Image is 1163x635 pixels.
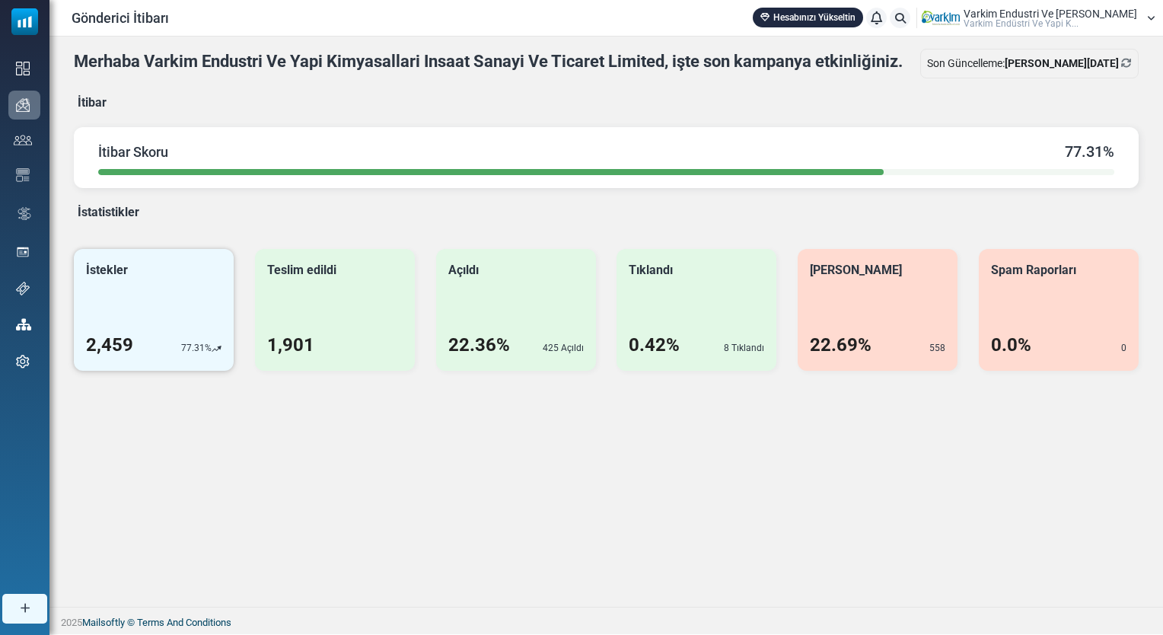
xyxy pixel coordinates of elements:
[78,205,139,219] b: İstatistikler
[267,331,314,359] span: 1,901
[16,245,30,259] img: landing_pages.svg
[16,168,30,182] img: email-templates-icon.svg
[16,62,30,75] img: dashboard-icon.svg
[810,263,902,277] span: [PERSON_NAME]
[964,19,1079,28] span: Varki̇m Endüstri̇ Ve Yapi K...
[11,8,38,35] img: mailsoftly_icon_blue_white.svg
[137,617,231,628] a: Terms And Conditions
[16,355,30,369] img: settings-icon.svg
[16,205,33,222] img: workflow.svg
[86,331,133,359] span: 2,459
[991,263,1076,277] span: Spam Raporları
[82,617,135,628] a: Mailsoftly ©
[1005,57,1119,69] b: [PERSON_NAME][DATE]
[181,341,221,355] span: 77.31%
[1065,142,1103,161] span: 77.31
[753,8,863,27] a: Hesabınızı Yükseltin
[929,343,945,353] span: 558
[724,343,764,353] span: 8 Tıklandı
[16,98,30,112] img: campaigns-icon.png
[629,263,673,277] span: Tıklandı
[629,331,680,359] span: 0.42%
[49,607,1163,634] footer: 2025
[16,282,30,295] img: support-icon.svg
[74,52,903,72] h3: Merhaba Varkim Endustri Ve Yapi Kimyasallari Insaat Sanayi Ve Ticaret Limited, işte son kampanya ...
[267,263,336,277] span: Teslim edildi
[137,617,231,628] span: translation missing: tr.layouts.footer.terms_and_conditions
[810,331,871,359] span: 22.69%
[14,135,32,145] img: contacts-icon.svg
[1121,343,1126,353] span: 0
[78,95,107,110] b: İtibar
[98,142,168,162] span: İtibar Skoru
[922,7,960,30] img: User Logo
[1121,57,1132,69] a: Refresh Stats
[86,263,128,277] span: İstekler
[448,263,479,277] span: Açıldı
[964,8,1137,19] span: Varkim Endustri Ve [PERSON_NAME]
[920,49,1139,78] div: Son Güncelleme:
[991,331,1031,359] span: 0.0%
[1065,140,1114,163] span: %
[922,7,1155,30] a: User Logo Varkim Endustri Ve [PERSON_NAME] Varki̇m Endüstri̇ Ve Yapi K...
[543,341,584,355] span: 425 Açıldı
[72,8,169,28] span: Gönderici İtibarı
[448,331,510,359] span: 22.36%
